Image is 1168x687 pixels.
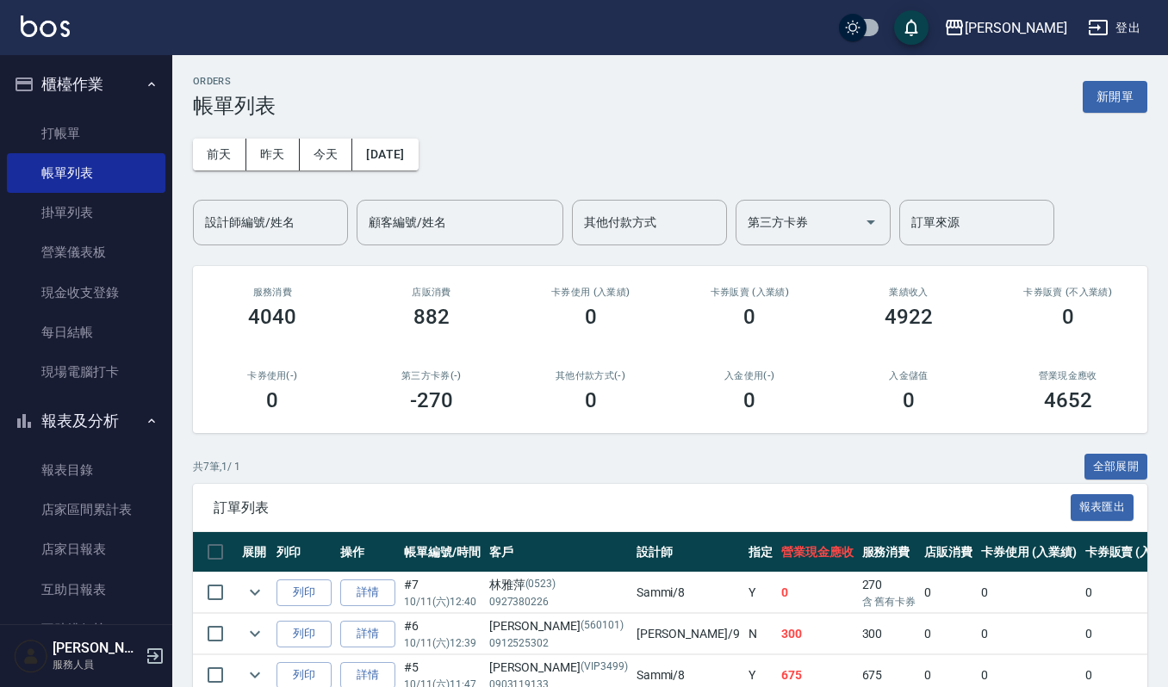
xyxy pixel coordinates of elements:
div: [PERSON_NAME] [489,617,628,635]
a: 現場電腦打卡 [7,352,165,392]
td: Sammi /8 [632,572,744,613]
button: 今天 [300,139,353,170]
button: 列印 [276,579,332,606]
td: #6 [400,614,485,654]
p: 含 舊有卡券 [862,594,916,610]
button: 報表及分析 [7,399,165,443]
p: (560101) [581,617,624,635]
th: 店販消費 [920,532,977,572]
button: 登出 [1081,12,1147,44]
img: Person [14,639,48,673]
th: 展開 [238,532,272,572]
h3: 882 [413,305,450,329]
h2: ORDERS [193,76,276,87]
th: 營業現金應收 [777,532,858,572]
td: 0 [920,614,977,654]
a: 新開單 [1083,88,1147,104]
p: 共 7 筆, 1 / 1 [193,459,240,474]
h2: 卡券使用(-) [214,370,332,381]
th: 指定 [744,532,777,572]
span: 訂單列表 [214,499,1071,517]
a: 店家區間累計表 [7,490,165,529]
p: 10/11 (六) 12:39 [404,635,481,651]
h3: 0 [1062,305,1074,329]
button: 昨天 [246,139,300,170]
a: 現金收支登錄 [7,273,165,313]
th: 操作 [336,532,400,572]
a: 店家日報表 [7,529,165,569]
button: 報表匯出 [1071,494,1134,521]
h3: 0 [266,388,278,412]
td: 0 [920,572,977,613]
td: 300 [777,614,858,654]
th: 帳單編號/時間 [400,532,485,572]
h2: 業績收入 [850,287,968,298]
a: 報表匯出 [1071,498,1134,515]
button: Open [857,208,885,236]
button: [PERSON_NAME] [937,10,1074,46]
h2: 營業現金應收 [1009,370,1127,381]
h3: 4040 [248,305,296,329]
p: 0927380226 [489,594,628,610]
h3: 4652 [1044,388,1092,412]
p: 0912525302 [489,635,628,651]
h3: 4922 [885,305,933,329]
h3: 服務消費 [214,287,332,298]
button: save [894,10,929,45]
th: 列印 [272,532,336,572]
a: 打帳單 [7,114,165,153]
a: 報表目錄 [7,450,165,490]
h3: -270 [410,388,453,412]
button: 新開單 [1083,81,1147,113]
h3: 0 [743,305,755,329]
th: 客戶 [485,532,632,572]
button: 全部展開 [1084,454,1148,480]
h2: 卡券販賣 (入業績) [691,287,809,298]
p: (0523) [525,576,556,594]
a: 營業儀表板 [7,232,165,272]
a: 帳單列表 [7,153,165,193]
td: 300 [858,614,921,654]
p: 10/11 (六) 12:40 [404,594,481,610]
button: expand row [242,621,268,647]
h3: 帳單列表 [193,94,276,118]
button: 前天 [193,139,246,170]
h2: 入金使用(-) [691,370,809,381]
div: 林雅萍 [489,576,628,594]
a: 互助排行榜 [7,610,165,649]
th: 設計師 [632,532,744,572]
a: 每日結帳 [7,313,165,352]
a: 詳情 [340,621,395,647]
td: 0 [977,572,1081,613]
button: 列印 [276,621,332,647]
h2: 入金儲值 [850,370,968,381]
h2: 其他付款方式(-) [531,370,649,381]
td: #7 [400,572,485,613]
h3: 0 [585,388,597,412]
a: 詳情 [340,579,395,606]
a: 掛單列表 [7,193,165,232]
button: [DATE] [352,139,418,170]
td: Y [744,572,777,613]
td: 0 [977,614,1081,654]
button: expand row [242,579,268,605]
td: N [744,614,777,654]
th: 卡券使用 (入業績) [977,532,1081,572]
h2: 卡券使用 (入業績) [531,287,649,298]
td: 270 [858,572,921,613]
img: Logo [21,15,70,37]
p: (VIP3499) [581,659,628,677]
button: 櫃檯作業 [7,62,165,107]
p: 服務人員 [53,657,140,672]
h5: [PERSON_NAME] [53,640,140,657]
div: [PERSON_NAME] [489,659,628,677]
td: 0 [777,572,858,613]
h2: 第三方卡券(-) [373,370,491,381]
h3: 0 [903,388,915,412]
h3: 0 [585,305,597,329]
div: [PERSON_NAME] [965,17,1067,39]
h2: 店販消費 [373,287,491,298]
td: [PERSON_NAME] /9 [632,614,744,654]
h2: 卡券販賣 (不入業績) [1009,287,1127,298]
th: 服務消費 [858,532,921,572]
